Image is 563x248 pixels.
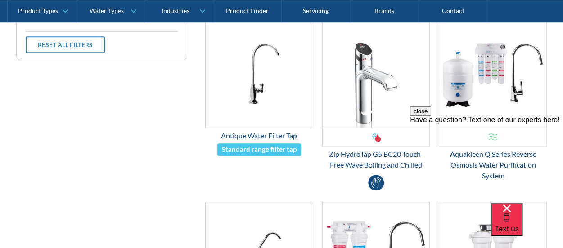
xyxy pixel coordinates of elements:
a: Antique Water Filter TapAntique Water Filter TapStandard range filter tap [205,19,313,156]
img: Zip HydroTap G5 BC20 Touch-Free Wave Boiling and Chilled [323,20,430,128]
img: Aquakleen Q Series Reverse Osmosis Water Purification System [439,20,546,128]
div: Zip HydroTap G5 BC20 Touch-Free Wave Boiling and Chilled [322,149,430,170]
a: Zip HydroTap G5 BC20 Touch-Free Wave Boiling and ChilledZip HydroTap G5 BC20 Touch-Free Wave Boil... [322,19,430,170]
div: Water Types [90,7,124,15]
iframe: podium webchat widget prompt [410,106,563,214]
div: Product Types [18,7,58,15]
iframe: podium webchat widget bubble [491,203,563,248]
div: Industries [161,7,189,15]
img: Antique Water Filter Tap [206,20,313,128]
div: Standard range filter tap [222,144,297,155]
div: Antique Water Filter Tap [205,130,313,141]
a: Aquakleen Q Series Reverse Osmosis Water Purification SystemAquakleen Q Series Reverse Osmosis Wa... [439,19,547,181]
a: Reset all filters [26,36,105,53]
